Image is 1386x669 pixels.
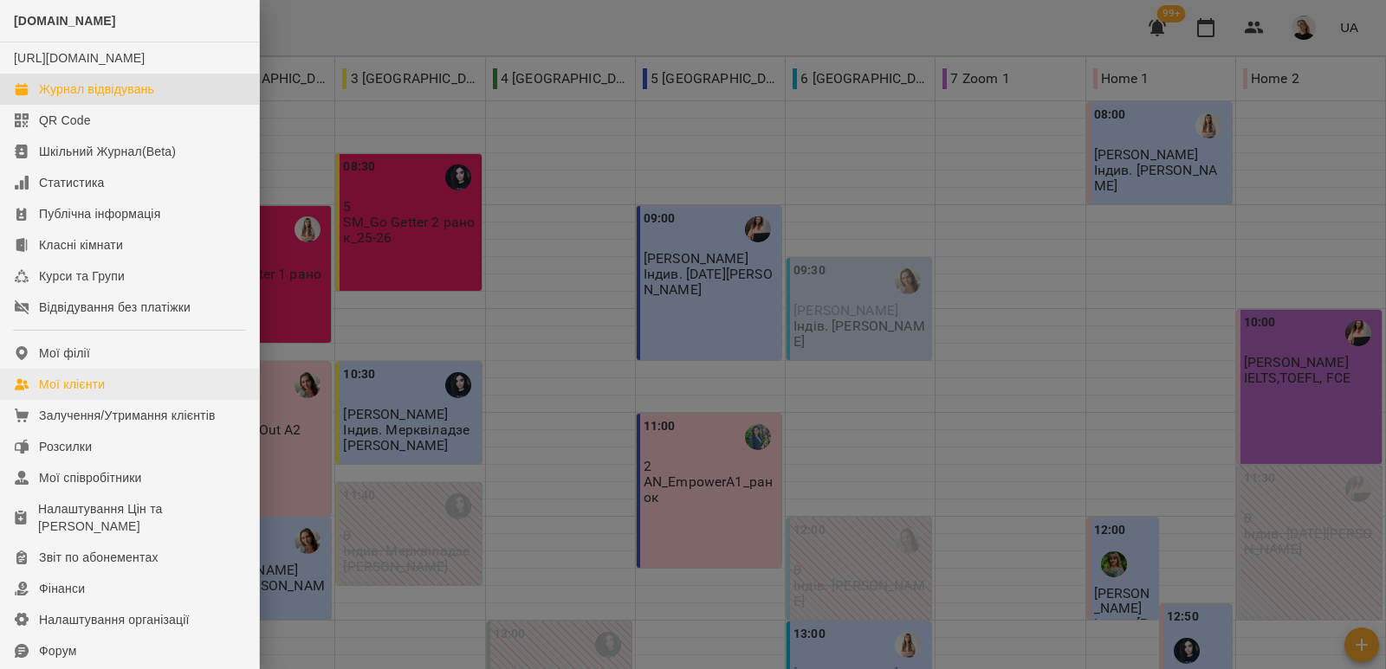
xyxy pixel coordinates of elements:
div: Журнал відвідувань [39,80,154,98]
div: Форум [39,642,77,659]
a: [URL][DOMAIN_NAME] [14,51,145,65]
div: Звіт по абонементах [39,549,159,566]
div: Мої клієнти [39,376,105,393]
div: Відвідування без платіжки [39,299,191,316]
div: Статистика [39,174,105,191]
div: Курси та Групи [39,267,125,285]
div: Мої співробітники [39,469,142,486]
div: Класні кімнати [39,236,123,254]
div: Мої філії [39,344,90,362]
div: Залучення/Утримання клієнтів [39,407,216,424]
span: [DOMAIN_NAME] [14,14,116,28]
div: QR Code [39,112,91,129]
div: Налаштування організації [39,611,190,628]
div: Шкільний Журнал(Beta) [39,143,176,160]
div: Фінанси [39,580,85,597]
div: Публічна інформація [39,205,160,222]
div: Налаштування Цін та [PERSON_NAME] [38,500,245,535]
div: Розсилки [39,438,92,455]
